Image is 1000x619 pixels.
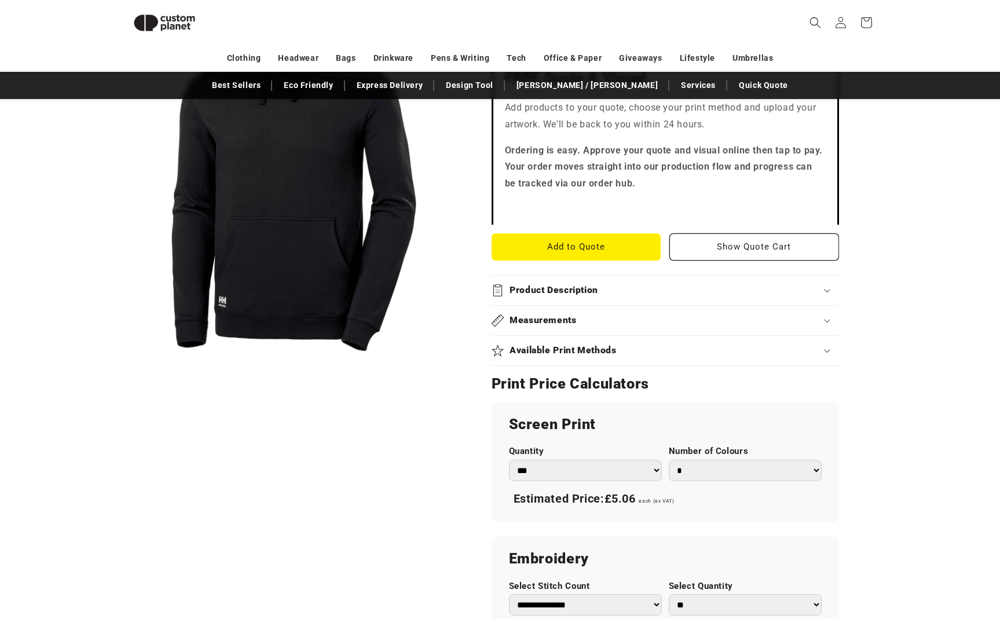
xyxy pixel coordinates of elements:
a: Giveaways [619,48,662,68]
h2: Print Price Calculators [492,375,839,393]
a: Design Tool [440,75,499,96]
a: Best Sellers [206,75,266,96]
label: Select Stitch Count [509,581,662,592]
label: Select Quantity [669,581,822,592]
summary: Product Description [492,276,839,305]
label: Quantity [509,446,662,457]
a: Services [675,75,721,96]
h2: Available Print Methods [510,345,617,357]
a: Express Delivery [351,75,429,96]
a: Umbrellas [732,48,773,68]
a: Tech [507,48,526,68]
h2: Screen Print [509,415,822,434]
a: [PERSON_NAME] / [PERSON_NAME] [511,75,664,96]
label: Number of Colours [669,446,822,457]
p: Add products to your quote, choose your print method and upload your artwork. We'll be back to yo... [505,100,826,133]
a: Eco Friendly [278,75,339,96]
span: £5.06 [605,492,636,506]
div: Estimated Price: [509,487,822,511]
h2: Measurements [510,314,577,327]
strong: Ordering is easy. Approve your quote and visual online then tap to pay. Your order moves straight... [505,145,823,189]
summary: Available Print Methods [492,336,839,365]
media-gallery: Gallery Viewer [124,17,463,356]
summary: Measurements [492,306,839,335]
span: each (ex VAT) [639,498,674,504]
a: Bags [336,48,356,68]
button: Add to Quote [492,233,661,261]
a: Pens & Writing [431,48,489,68]
img: Custom Planet [124,5,205,41]
iframe: Chat Widget [807,494,1000,619]
a: Quick Quote [733,75,794,96]
a: Lifestyle [680,48,715,68]
button: Show Quote Cart [669,233,839,261]
a: Drinkware [373,48,413,68]
a: Clothing [227,48,261,68]
h2: Product Description [510,284,598,296]
a: Headwear [278,48,318,68]
h2: Embroidery [509,550,822,568]
a: Office & Paper [544,48,602,68]
summary: Search [803,10,828,35]
iframe: Customer reviews powered by Trustpilot [505,202,826,213]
